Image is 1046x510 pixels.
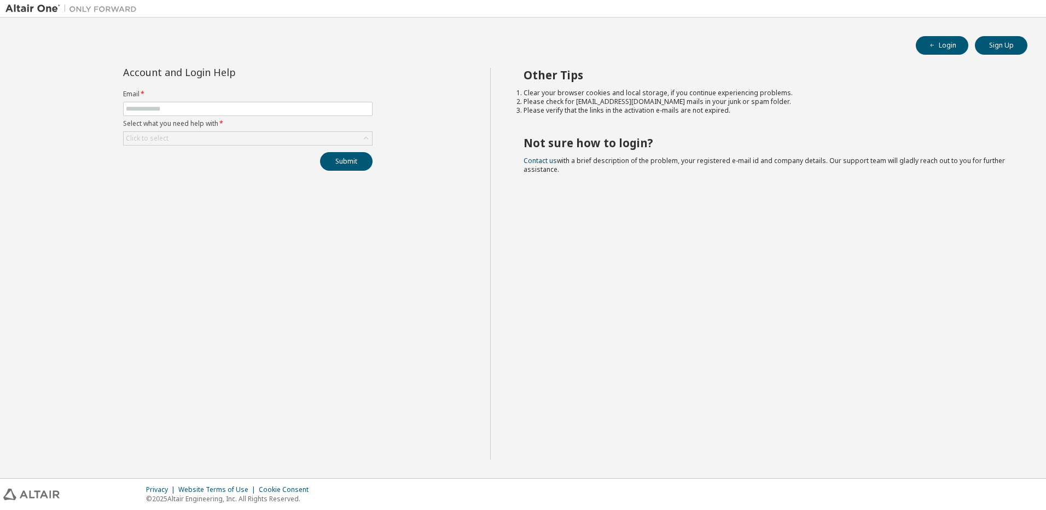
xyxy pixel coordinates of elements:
button: Submit [320,152,373,171]
label: Select what you need help with [123,119,373,128]
img: altair_logo.svg [3,489,60,500]
li: Please check for [EMAIL_ADDRESS][DOMAIN_NAME] mails in your junk or spam folder. [524,97,1008,106]
h2: Other Tips [524,68,1008,82]
div: Click to select [126,134,168,143]
a: Contact us [524,156,557,165]
button: Login [916,36,968,55]
div: Privacy [146,485,178,494]
div: Cookie Consent [259,485,315,494]
h2: Not sure how to login? [524,136,1008,150]
span: with a brief description of the problem, your registered e-mail id and company details. Our suppo... [524,156,1005,174]
img: Altair One [5,3,142,14]
button: Sign Up [975,36,1027,55]
li: Please verify that the links in the activation e-mails are not expired. [524,106,1008,115]
div: Click to select [124,132,372,145]
li: Clear your browser cookies and local storage, if you continue experiencing problems. [524,89,1008,97]
div: Website Terms of Use [178,485,259,494]
div: Account and Login Help [123,68,323,77]
p: © 2025 Altair Engineering, Inc. All Rights Reserved. [146,494,315,503]
label: Email [123,90,373,98]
